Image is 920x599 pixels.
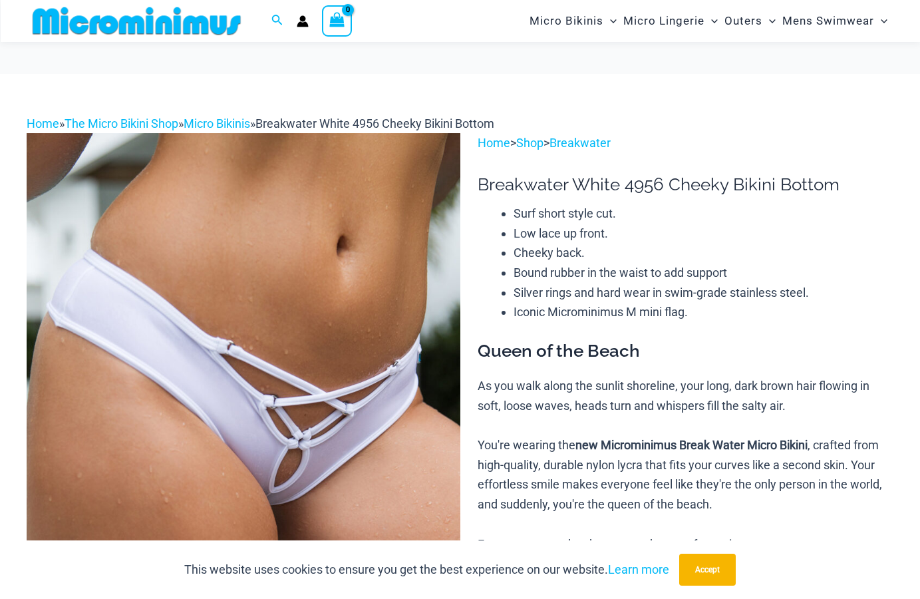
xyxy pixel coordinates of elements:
li: Low lace up front. [514,224,893,244]
span: Micro Lingerie [623,4,704,38]
a: Home [478,136,510,150]
span: Menu Toggle [603,4,617,38]
a: Breakwater [549,136,611,150]
a: Micro Bikinis [184,116,250,130]
a: Account icon link [297,15,309,27]
nav: Site Navigation [524,2,893,40]
span: Breakwater White 4956 Cheeky Bikini Bottom [255,116,494,130]
span: » » » [27,116,494,130]
h1: Breakwater White 4956 Cheeky Bikini Bottom [478,174,893,195]
li: Cheeky back. [514,243,893,263]
a: View Shopping Cart, empty [322,5,353,36]
span: Menu Toggle [704,4,718,38]
a: Shop [516,136,543,150]
p: This website uses cookies to ensure you get the best experience on our website. [184,560,669,580]
a: Learn more [608,562,669,576]
li: Surf short style cut. [514,204,893,224]
li: Silver rings and hard wear in swim-grade stainless steel. [514,283,893,303]
a: The Micro Bikini Shop [65,116,178,130]
a: Micro BikinisMenu ToggleMenu Toggle [526,4,620,38]
p: > > [478,133,893,153]
img: MM SHOP LOGO FLAT [27,6,246,36]
span: Mens Swimwear [782,4,874,38]
span: Menu Toggle [874,4,887,38]
a: OutersMenu ToggleMenu Toggle [721,4,779,38]
li: Bound rubber in the waist to add support [514,263,893,283]
a: Mens SwimwearMenu ToggleMenu Toggle [779,4,891,38]
span: Outers [724,4,762,38]
h3: Queen of the Beach [478,340,893,363]
a: Home [27,116,59,130]
span: Micro Bikinis [530,4,603,38]
button: Accept [679,554,736,586]
b: new Microminimus Break Water Micro Bikini [575,438,808,452]
span: Menu Toggle [762,4,776,38]
a: Micro LingerieMenu ToggleMenu Toggle [620,4,721,38]
a: Search icon link [271,13,283,29]
li: Iconic Microminimus M mini flag. [514,302,893,322]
